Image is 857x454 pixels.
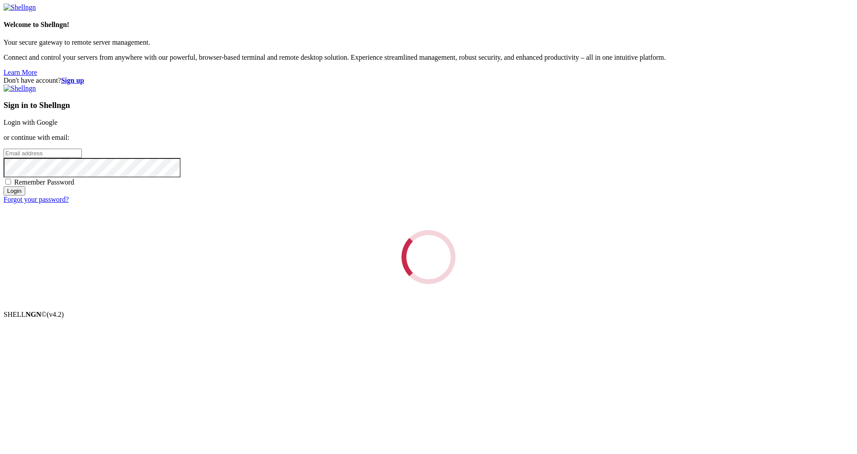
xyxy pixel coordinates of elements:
span: Remember Password [14,178,74,186]
a: Login with Google [4,119,58,126]
div: Don't have account? [4,77,853,85]
img: Shellngn [4,4,36,12]
h4: Welcome to Shellngn! [4,21,853,29]
span: 4.2.0 [47,311,64,318]
p: Your secure gateway to remote server management. [4,38,853,46]
p: Connect and control your servers from anywhere with our powerful, browser-based terminal and remo... [4,54,853,62]
a: Learn More [4,69,37,76]
a: Sign up [61,77,84,84]
span: SHELL © [4,311,64,318]
h3: Sign in to Shellngn [4,100,853,110]
input: Remember Password [5,179,11,185]
input: Login [4,186,25,196]
input: Email address [4,149,82,158]
div: Loading... [394,222,464,292]
b: NGN [26,311,42,318]
a: Forgot your password? [4,196,69,203]
p: or continue with email: [4,134,853,142]
img: Shellngn [4,85,36,92]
